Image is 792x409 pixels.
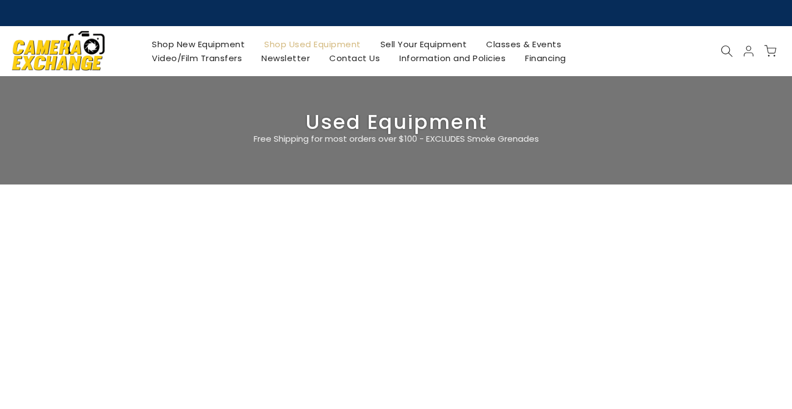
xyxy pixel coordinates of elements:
[8,115,784,129] h3: Used Equipment
[252,51,320,65] a: Newsletter
[370,37,477,51] a: Sell Your Equipment
[516,51,576,65] a: Financing
[142,51,252,65] a: Video/Film Transfers
[477,37,571,51] a: Classes & Events
[142,37,255,51] a: Shop New Equipment
[390,51,516,65] a: Information and Policies
[187,132,605,146] p: Free Shipping for most orders over $100 - EXCLUDES Smoke Grenades
[255,37,371,51] a: Shop Used Equipment
[320,51,390,65] a: Contact Us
